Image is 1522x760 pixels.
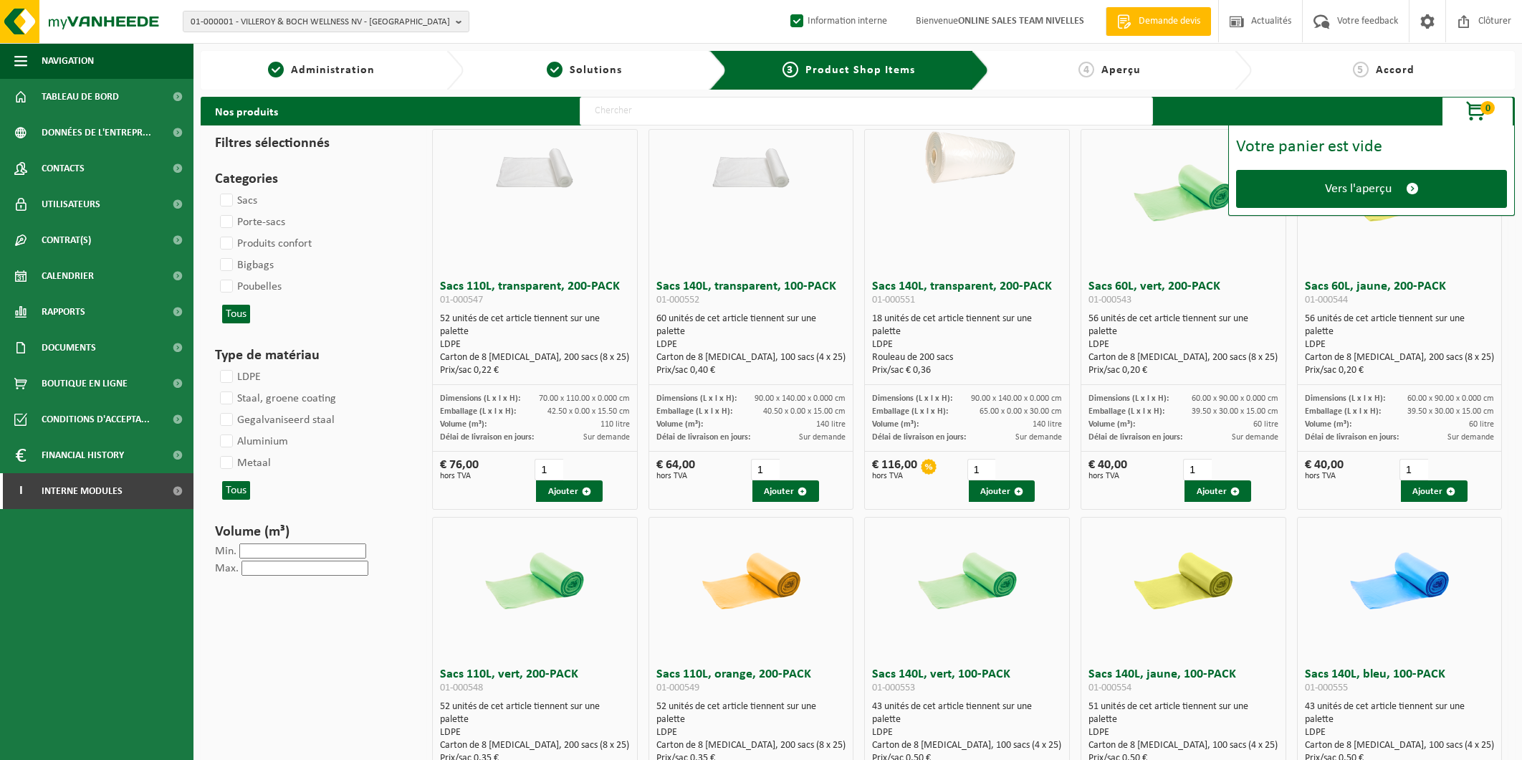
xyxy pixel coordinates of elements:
input: 1 [1183,459,1212,480]
span: Rapports [42,294,85,330]
span: Sur demande [1447,433,1494,442]
span: 3 [782,62,798,77]
span: Délai de livraison en jours: [440,433,534,442]
span: I [14,473,27,509]
div: Prix/sac 0,20 € [1088,364,1278,377]
a: 3Product Shop Items [737,62,961,79]
h3: Sacs 140L, vert, 100-PACK [872,668,1062,697]
span: 90.00 x 140.00 x 0.000 cm [971,394,1062,403]
div: 60 unités de cet article tiennent sur une palette [656,313,846,377]
div: LDPE [872,726,1062,739]
div: Prix/sac 0,22 € [440,364,630,377]
label: Porte-sacs [217,212,285,233]
span: Utilisateurs [42,186,100,222]
div: LDPE [1305,726,1495,739]
a: Demande devis [1106,7,1211,36]
span: Navigation [42,43,94,79]
label: Metaal [217,452,271,474]
div: Prix/sac € 0,36 [872,364,1062,377]
span: Accord [1376,65,1415,76]
button: Tous [222,481,250,500]
span: hors TVA [872,472,917,480]
span: Sur demande [1015,433,1062,442]
span: 1 [268,62,284,77]
span: 01-000543 [1088,295,1131,305]
div: LDPE [656,726,846,739]
img: 01-000553 [906,518,1028,640]
label: Aluminium [217,431,288,452]
div: € 76,00 [440,459,479,480]
span: Administration [291,65,375,76]
div: Carton de 8 [MEDICAL_DATA], 200 sacs (8 x 25) [1088,351,1278,364]
span: 60 litre [1253,420,1278,429]
a: 2Solutions [471,62,698,79]
span: Délai de livraison en jours: [656,433,750,442]
input: 1 [967,459,996,480]
span: 01-000553 [872,683,915,693]
input: Chercher [580,97,1153,125]
span: Données de l'entrepr... [42,115,151,151]
a: 1Administration [208,62,435,79]
h2: Nos produits [201,97,292,125]
div: € 40,00 [1088,459,1127,480]
button: Ajouter [969,480,1035,502]
span: hors TVA [656,472,695,480]
span: Volume (m³): [440,420,487,429]
span: Dimensions (L x l x H): [1305,394,1385,403]
button: Ajouter [752,480,819,502]
img: 01-000554 [1122,518,1244,640]
h3: Sacs 60L, vert, 200-PACK [1088,280,1278,309]
div: LDPE [872,338,1062,351]
h3: Sacs 140L, transparent, 200-PACK [872,280,1062,309]
img: 01-000551 [906,130,1028,191]
label: Information interne [788,11,887,32]
span: Sur demande [583,433,630,442]
button: Ajouter [1401,480,1468,502]
div: LDPE [656,338,846,351]
h3: Type de matériau [215,345,406,366]
span: 39.50 x 30.00 x 15.00 cm [1407,407,1494,416]
span: 90.00 x 140.00 x 0.000 cm [755,394,846,403]
h3: Filtres sélectionnés [215,133,406,154]
span: 39.50 x 30.00 x 15.00 cm [1192,407,1278,416]
span: Vers l'aperçu [1325,181,1392,196]
span: Sur demande [799,433,846,442]
button: Tous [222,305,250,323]
div: 52 unités de cet article tiennent sur une palette [440,313,630,377]
h3: Sacs 110L, transparent, 200-PACK [440,280,630,309]
span: Documents [42,330,96,366]
img: 01-000549 [690,518,812,640]
input: 1 [535,459,563,480]
span: Délai de livraison en jours: [1088,433,1182,442]
button: Ajouter [536,480,603,502]
span: 01-000544 [1305,295,1348,305]
div: Carton de 8 [MEDICAL_DATA], 100 sacs (4 x 25) [872,739,1062,752]
span: Interne modules [42,473,123,509]
div: Carton de 8 [MEDICAL_DATA], 100 sacs (4 x 25) [1305,739,1495,752]
span: Emballage (L x l x H): [1088,407,1164,416]
button: 0 [1442,97,1513,125]
span: Emballage (L x l x H): [440,407,516,416]
div: Carton de 8 [MEDICAL_DATA], 200 sacs (8 x 25) [656,739,846,752]
span: 70.00 x 110.00 x 0.000 cm [539,394,630,403]
div: Carton de 8 [MEDICAL_DATA], 100 sacs (4 x 25) [1088,739,1278,752]
div: LDPE [1088,726,1278,739]
div: Carton de 8 [MEDICAL_DATA], 200 sacs (8 x 25) [440,351,630,364]
span: Tableau de bord [42,79,119,115]
span: 01-000548 [440,683,483,693]
span: Solutions [570,65,622,76]
span: 65.00 x 0.00 x 30.00 cm [980,407,1062,416]
span: hors TVA [1088,472,1127,480]
label: Bigbags [217,255,274,276]
div: LDPE [440,338,630,351]
label: Min. [215,546,236,557]
span: Emballage (L x l x H): [872,407,948,416]
span: 01-000549 [656,683,699,693]
span: Délai de livraison en jours: [1305,433,1399,442]
span: 01-000001 - VILLEROY & BOCH WELLNESS NV - [GEOGRAPHIC_DATA] [191,11,450,33]
span: 60 litre [1469,420,1494,429]
strong: ONLINE SALES TEAM NIVELLES [958,16,1084,27]
div: LDPE [440,726,630,739]
span: 5 [1353,62,1369,77]
span: Emballage (L x l x H): [1305,407,1381,416]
